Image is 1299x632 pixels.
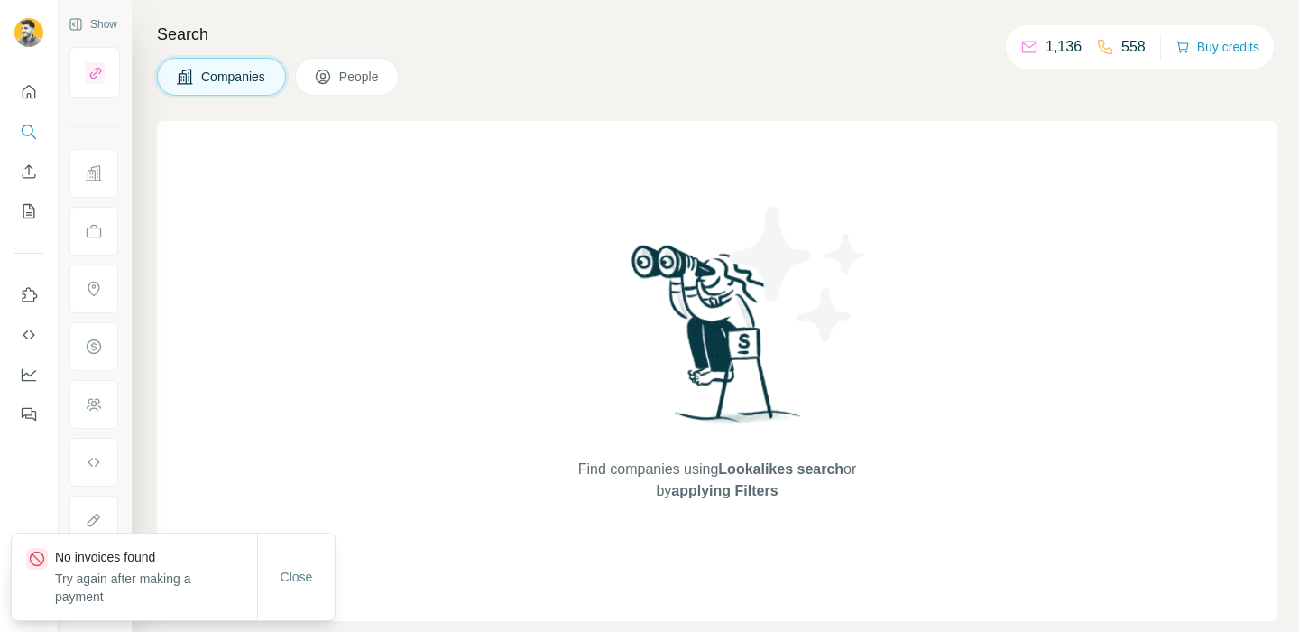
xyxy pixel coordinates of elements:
button: Buy credits [1175,34,1259,60]
button: Quick start [14,76,43,108]
span: Close [281,568,313,586]
img: Surfe Illustration - Woman searching with binoculars [623,240,811,441]
button: Use Surfe API [14,319,43,351]
button: My lists [14,195,43,228]
h4: Search [157,22,1277,47]
p: 558 [1121,36,1146,58]
span: Find companies using or by [573,459,861,502]
span: Lookalikes search [718,461,843,477]
button: Dashboard [14,358,43,391]
button: Feedback [14,398,43,431]
button: Use Surfe on LinkedIn [14,279,43,311]
span: People [339,68,381,86]
button: Close [268,561,326,593]
p: No invoices found [55,548,257,566]
button: Show [56,11,130,38]
button: Enrich CSV [14,155,43,188]
img: Surfe Illustration - Stars [717,193,880,356]
p: 1,136 [1046,36,1082,58]
img: Avatar [14,18,43,47]
p: Try again after making a payment [55,570,257,606]
button: Search [14,116,43,148]
span: applying Filters [671,483,778,498]
span: Companies [201,68,267,86]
